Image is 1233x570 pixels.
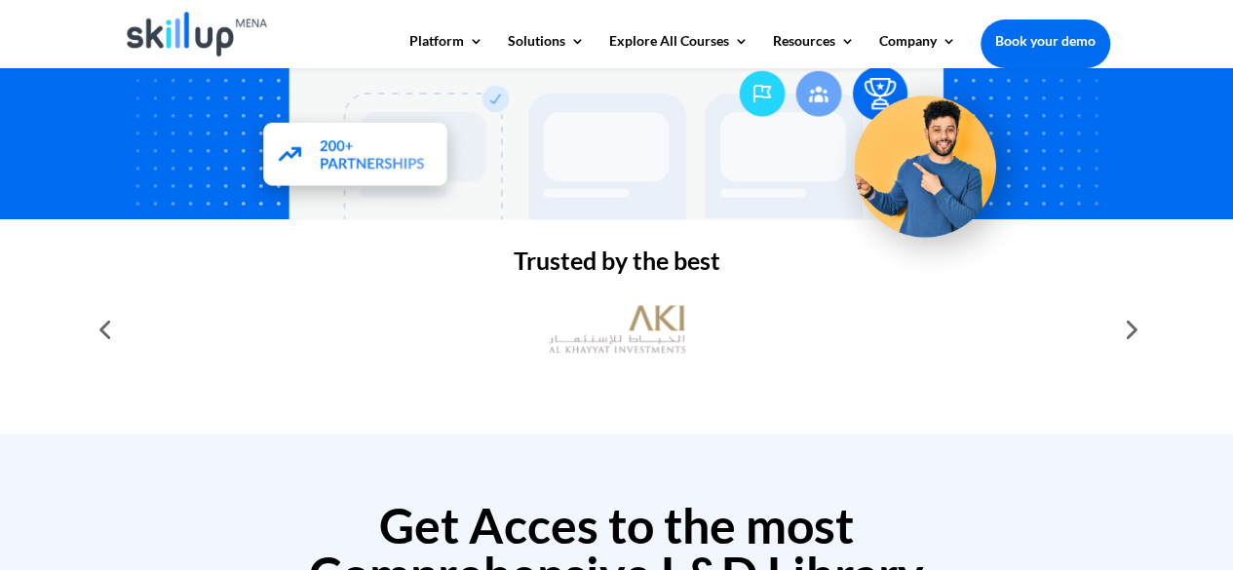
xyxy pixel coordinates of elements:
a: Resources [773,34,855,67]
a: Company [879,34,956,67]
img: Upskill your workforce - SkillUp [824,58,1041,276]
img: Skillup Mena [127,12,268,57]
iframe: Chat Widget [908,360,1233,570]
img: al khayyat investments logo [549,295,685,363]
a: Solutions [508,34,585,67]
a: Explore All Courses [609,34,749,67]
img: Partners - SkillUp Mena [242,113,469,219]
h2: Trusted by the best [124,248,1110,283]
a: Book your demo [981,19,1110,62]
a: Platform [409,34,483,67]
